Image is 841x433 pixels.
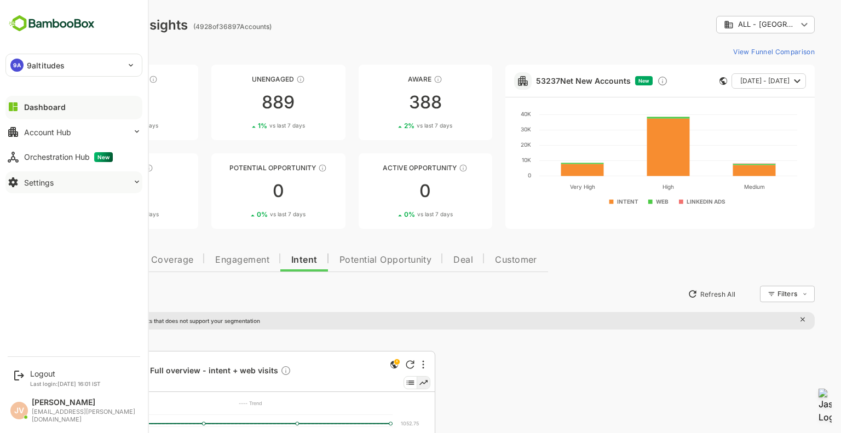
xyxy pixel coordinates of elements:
button: View Funnel Comparison [690,43,776,60]
div: Dashboard Insights [26,17,149,33]
span: Deal [415,256,435,264]
text: High [624,183,636,190]
span: vs last 7 days [85,210,120,218]
div: Engaged [26,164,160,172]
text: ---- Trend [200,400,224,406]
button: [DATE] - [DATE] [693,73,768,89]
div: 388 [320,94,454,111]
span: ALL - [GEOGRAPHIC_DATA] [700,20,759,28]
span: vs last 7 days [232,210,267,218]
text: 20K [482,141,493,148]
span: Data Quality and Coverage [37,256,155,264]
a: Potential OpportunityThese accounts are MQAs and can be passed on to Inside Sales00%vs last 7 days [173,153,307,229]
a: EngagedThese accounts are warm, further nurturing would qualify them to MQAs560%vs last 7 days [26,153,160,229]
div: This card does not support filter and segments [681,77,689,85]
div: Account Hub [24,128,71,137]
text: 0 [489,172,493,178]
div: These accounts have not been engaged with for a defined time period [111,75,119,84]
div: Unengaged [173,75,307,83]
div: Active Opportunity [320,164,454,172]
div: 0 % [218,210,267,218]
text: 30K [482,126,493,132]
div: Logout [30,369,101,378]
button: New Insights [26,284,106,304]
div: ALL - [GEOGRAPHIC_DATA] [678,14,776,36]
div: JV [10,402,28,419]
p: There are global insights that does not support your segmentation [48,317,222,324]
a: UnreachedThese accounts have not been engaged with for a defined time period4K1%vs last 7 days [26,65,160,140]
div: This is a global insight. Segment selection is not applicable for this view [349,358,362,373]
div: 0 % [366,210,414,218]
div: 9A [10,59,24,72]
button: Refresh All [644,285,702,303]
div: Dashboard [24,102,66,112]
p: 9altitudes [27,60,65,71]
a: Active OpportunityThese accounts have open opportunities which might be at any of the Sales Stage... [320,153,454,229]
span: vs last 7 days [378,122,414,130]
div: These accounts are MQAs and can be passed on to Inside Sales [280,164,289,172]
div: Refresh [367,360,376,369]
button: Dashboard [5,96,142,118]
span: New [94,152,113,162]
span: vs last 7 days [379,210,414,218]
div: ALL - Belgium [686,20,759,30]
div: 4K [26,94,160,111]
div: 1 % [73,122,120,130]
div: 9A9altitudes [6,54,142,76]
div: [EMAIL_ADDRESS][PERSON_NAME][DOMAIN_NAME] [32,408,137,423]
div: These accounts have just entered the buying cycle and need further nurturing [395,75,404,84]
span: vs last 7 days [231,122,267,130]
p: Last login: [DATE] 16:01 IST [30,380,101,387]
div: Discover new ICP-fit accounts showing engagement — via intent surges, anonymous website visits, L... [619,76,630,86]
div: Settings [24,178,54,187]
text: 1K [56,423,62,429]
span: Intent [253,256,279,264]
a: UnengagedThese accounts have not shown enough engagement and need nurturing8891%vs last 7 days [173,65,307,140]
div: 56 [26,182,160,200]
text: Medium [706,183,727,190]
button: Settings [5,171,142,193]
div: Unreached [26,75,160,83]
button: Orchestration HubNew [5,146,142,168]
div: Filters [739,290,759,298]
span: Potential Opportunity [301,256,394,264]
text: 1052.75 [362,420,381,426]
div: 889 [173,94,307,111]
div: 0 [173,182,307,200]
button: Account Hub [5,121,142,143]
div: Potential Opportunity [173,164,307,172]
a: 213 Accounts Full overview - intent + web visitsDescription not present [58,365,257,378]
div: 0 [320,182,454,200]
div: These accounts are warm, further nurturing would qualify them to MQAs [106,164,115,172]
text: 40K [482,111,493,117]
span: Customer [457,256,499,264]
div: Description not present [242,365,253,378]
div: More [384,360,386,369]
div: 1 % [220,122,267,130]
ag: ( 4928 of 36897 Accounts) [155,22,233,31]
div: Filters [738,284,776,304]
img: BambooboxFullLogoMark.5f36c76dfaba33ec1ec1367b70bb1252.svg [5,13,98,34]
span: Engagement [177,256,231,264]
span: New [600,78,611,84]
div: These accounts have open opportunities which might be at any of the Sales Stages [420,164,429,172]
div: Orchestration Hub [24,152,113,162]
div: These accounts have not shown enough engagement and need nurturing [258,75,267,84]
div: 0 % [72,210,120,218]
text: 10K [483,157,493,163]
div: [PERSON_NAME] [32,398,137,407]
a: AwareThese accounts have just entered the buying cycle and need further nurturing3882%vs last 7 days [320,65,454,140]
div: Aware [320,75,454,83]
text: Very High [532,183,557,190]
a: 53237Net New Accounts [498,76,592,85]
text: 1.2K [52,412,62,418]
div: 2 % [366,122,414,130]
span: vs last 7 days [84,122,120,130]
span: 213 Accounts Full overview - intent + web visits [58,365,253,378]
span: [DATE] - [DATE] [702,74,751,88]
